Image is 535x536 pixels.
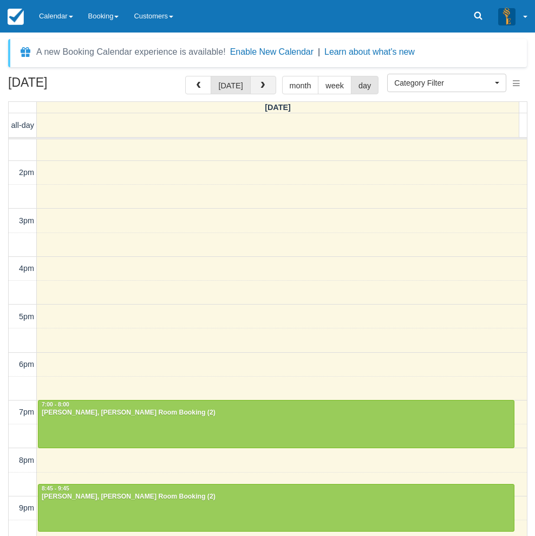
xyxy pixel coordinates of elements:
button: month [282,76,319,94]
a: 8:45 - 9:45[PERSON_NAME], [PERSON_NAME] Room Booking (2) [38,484,514,532]
button: Enable New Calendar [230,47,314,57]
span: 7pm [19,408,34,416]
span: [DATE] [265,103,291,112]
span: 5pm [19,312,34,321]
span: Category Filter [394,78,492,88]
span: 3pm [19,216,34,225]
img: A3 [498,8,516,25]
button: Category Filter [387,74,506,92]
button: day [351,76,379,94]
span: all-day [11,121,34,130]
div: A new Booking Calendar experience is available! [36,46,226,59]
h2: [DATE] [8,76,145,96]
a: Learn about what's new [324,47,415,56]
span: 2pm [19,168,34,177]
button: week [318,76,351,94]
a: 7:00 - 8:00[PERSON_NAME], [PERSON_NAME] Room Booking (2) [38,400,514,448]
span: 4pm [19,264,34,273]
div: [PERSON_NAME], [PERSON_NAME] Room Booking (2) [41,409,511,417]
img: checkfront-main-nav-mini-logo.png [8,9,24,25]
span: 8:45 - 9:45 [42,486,69,492]
button: [DATE] [211,76,250,94]
span: 7:00 - 8:00 [42,402,69,408]
span: 8pm [19,456,34,464]
span: 9pm [19,503,34,512]
span: 6pm [19,360,34,369]
div: [PERSON_NAME], [PERSON_NAME] Room Booking (2) [41,493,511,501]
span: | [318,47,320,56]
